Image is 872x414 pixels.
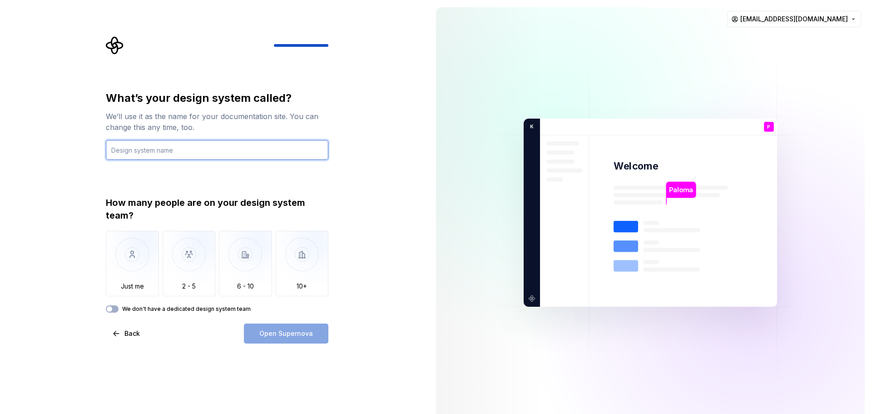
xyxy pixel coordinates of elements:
input: Design system name [106,140,328,160]
div: How many people are on your design system team? [106,196,328,222]
div: We’ll use it as the name for your documentation site. You can change this any time, too. [106,111,328,133]
span: [EMAIL_ADDRESS][DOMAIN_NAME] [740,15,848,24]
p: K [527,123,534,131]
svg: Supernova Logo [106,36,124,55]
p: Welcome [614,160,658,173]
p: P [767,125,770,130]
span: Back [124,329,140,338]
label: We don't have a dedicated design system team [122,305,251,313]
p: Paloma [669,185,693,195]
div: What’s your design system called? [106,91,328,105]
button: [EMAIL_ADDRESS][DOMAIN_NAME] [727,11,861,27]
button: Back [106,324,148,344]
